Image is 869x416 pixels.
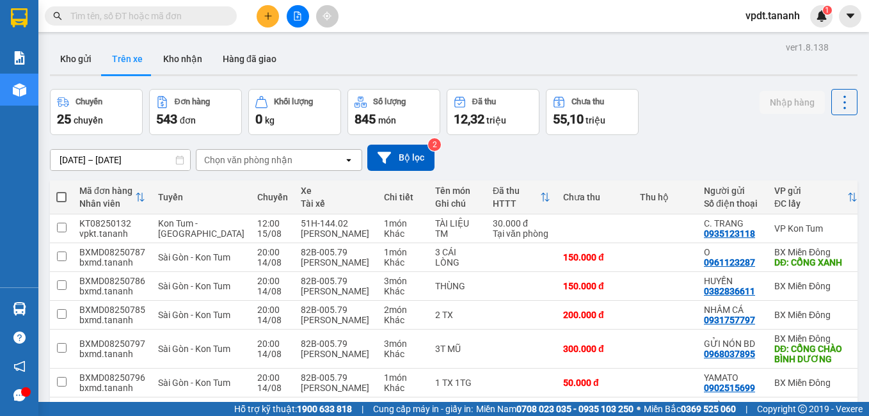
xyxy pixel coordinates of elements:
div: O [704,247,761,257]
div: BXMD08250796 [79,372,145,383]
img: icon-new-feature [816,10,827,22]
div: 200.000 đ [563,310,627,320]
span: món [378,115,396,125]
button: Số lượng845món [347,89,440,135]
img: warehouse-icon [13,83,26,97]
div: 82B-005.79 [301,247,371,257]
div: 1 món [384,401,422,412]
img: warehouse-icon [13,302,26,316]
div: [PERSON_NAME] [301,228,371,239]
div: 0931757797 [704,315,755,325]
div: bxmd.tananh [79,257,145,268]
button: Chuyến25chuyến [50,89,143,135]
span: | [362,402,363,416]
div: Mã đơn hàng [79,186,135,196]
div: 0935123118 [704,228,755,239]
div: BX Miền Đông [774,281,857,291]
svg: open [344,155,354,165]
span: Sài Gòn - Kon Tum [158,281,230,291]
div: Khác [384,349,422,359]
div: HTTT [493,198,540,209]
button: Đã thu12,32 triệu [447,89,539,135]
div: [PERSON_NAME] [301,286,371,296]
div: C. TRANG [704,218,761,228]
div: Tại văn phòng [493,228,550,239]
div: Xe [301,186,371,196]
div: 3 CÁI LÒNG [435,247,480,268]
div: Chuyến [257,192,288,202]
div: KT08250132 [79,218,145,228]
div: Chưa thu [571,97,604,106]
div: 3 món [384,339,422,349]
div: 82B-005.79 [301,305,371,315]
button: Kho gửi [50,44,102,74]
div: 20:00 [257,339,288,349]
button: Kho nhận [153,44,212,74]
div: Khối lượng [274,97,313,106]
div: 14/08 [257,349,288,359]
div: Số lượng [373,97,406,106]
div: Đã thu [493,186,540,196]
div: [PERSON_NAME] [301,349,371,359]
button: Khối lượng0kg [248,89,341,135]
div: ver 1.8.138 [786,40,829,54]
div: Tài xế [301,198,371,209]
div: 1 món [384,247,422,257]
span: kg [265,115,275,125]
button: aim [316,5,339,28]
div: ĐC lấy [774,198,847,209]
div: TÀI LIỆU [435,218,480,228]
div: 150.000 đ [563,252,627,262]
img: solution-icon [13,51,26,65]
div: vpkt.tananh [79,228,145,239]
span: copyright [798,404,807,413]
div: Người gửi [704,186,761,196]
div: Đã thu [472,97,496,106]
div: 50.000 đ [563,378,627,388]
div: VP gửi [774,186,847,196]
div: Chọn văn phòng nhận [204,154,292,166]
span: aim [323,12,331,20]
span: chuyến [74,115,103,125]
div: BX Miền Đông [774,247,857,257]
button: Chưa thu55,10 triệu [546,89,639,135]
div: Khác [384,383,422,393]
span: 55,10 [553,111,584,127]
button: Nhập hàng [760,91,825,114]
span: Sài Gòn - Kon Tum [158,310,230,320]
button: Bộ lọc [367,145,434,171]
div: Chưa thu [563,192,627,202]
div: DĐ: CỔNG CHÀO BÌNH DƯƠNG [774,344,857,364]
div: GỬI NÓN BD [704,339,761,349]
div: HUYỀN [704,276,761,286]
input: Tìm tên, số ĐT hoặc mã đơn [70,9,221,23]
div: BXMD08250795 [79,401,145,412]
span: plus [264,12,273,20]
button: Đơn hàng543đơn [149,89,242,135]
div: 300.000 đ [563,344,627,354]
span: 845 [355,111,376,127]
strong: 1900 633 818 [297,404,352,414]
div: Chi tiết [384,192,422,202]
span: | [745,402,747,416]
div: 51H-144.02 [301,218,371,228]
img: logo-vxr [11,8,28,28]
sup: 1 [823,6,832,15]
div: 1 món [384,218,422,228]
th: Toggle SortBy [486,180,557,214]
div: bxmd.tananh [79,315,145,325]
div: Khác [384,286,422,296]
div: TM [435,228,480,239]
div: 0902515699 [704,383,755,393]
div: Thu hộ [640,192,691,202]
div: Ghi chú [435,198,480,209]
div: BX Miền Đông [774,378,857,388]
span: search [53,12,62,20]
div: THẢO [704,401,761,412]
div: YAMATO [704,372,761,383]
span: Miền Nam [476,402,634,416]
div: 1 món [384,372,422,383]
div: [PERSON_NAME] [301,257,371,268]
span: Kon Tum - [GEOGRAPHIC_DATA] [158,218,244,239]
div: BXMD08250797 [79,339,145,349]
